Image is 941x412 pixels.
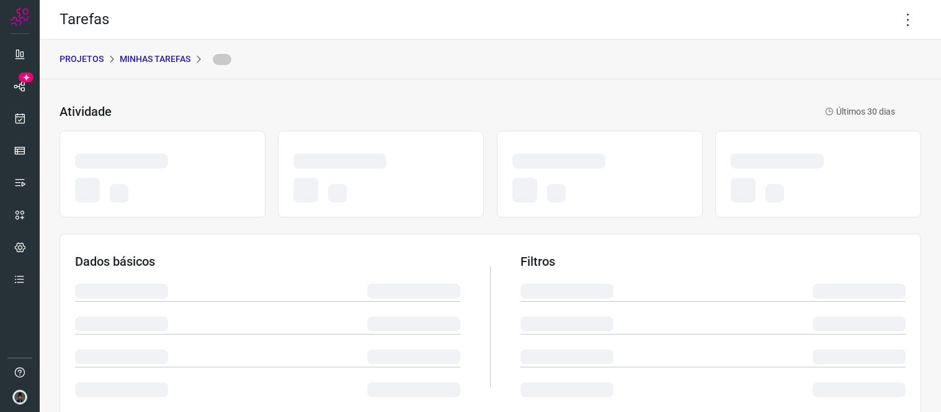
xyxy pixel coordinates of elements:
[120,53,190,66] p: Minhas Tarefas
[520,254,906,269] h3: Filtros
[12,390,27,405] img: d44150f10045ac5288e451a80f22ca79.png
[75,254,460,269] h3: Dados básicos
[60,53,104,66] p: PROJETOS
[11,7,29,26] img: Logo
[60,11,109,28] h2: Tarefas
[825,105,895,118] p: Últimos 30 dias
[60,104,112,119] h3: Atividade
